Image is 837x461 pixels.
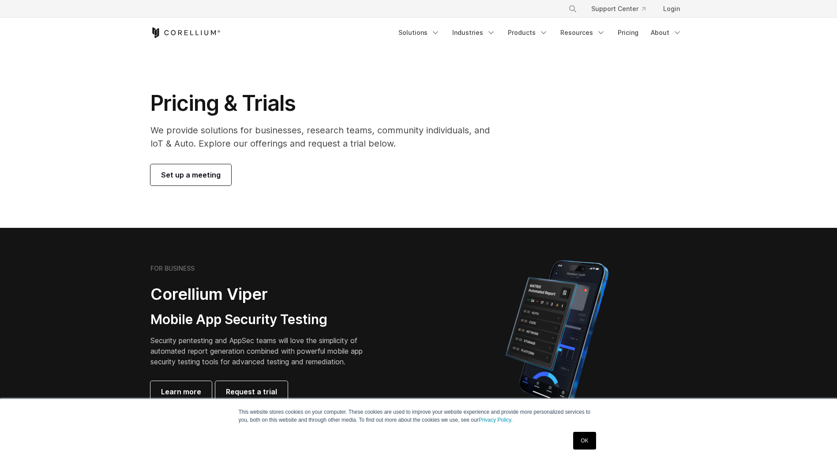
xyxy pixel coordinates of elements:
a: Corellium Home [150,27,221,38]
a: OK [573,432,596,450]
span: Set up a meeting [161,170,221,180]
a: Support Center [584,1,653,17]
img: Corellium MATRIX automated report on iPhone showing app vulnerability test results across securit... [491,256,623,411]
a: Privacy Policy. [479,417,513,423]
a: Industries [447,25,501,41]
h2: Corellium Viper [150,284,376,304]
span: Learn more [161,386,201,397]
a: Pricing [612,25,644,41]
div: Navigation Menu [393,25,687,41]
h3: Mobile App Security Testing [150,311,376,328]
a: About [646,25,687,41]
h1: Pricing & Trials [150,90,502,117]
p: Security pentesting and AppSec teams will love the simplicity of automated report generation comb... [150,335,376,367]
a: Request a trial [215,381,288,402]
div: Navigation Menu [558,1,687,17]
a: Learn more [150,381,212,402]
a: Set up a meeting [150,164,231,185]
a: Products [503,25,553,41]
a: Resources [555,25,611,41]
p: This website stores cookies on your computer. These cookies are used to improve your website expe... [239,408,599,424]
h6: FOR BUSINESS [150,265,195,272]
span: Request a trial [226,386,277,397]
a: Solutions [393,25,445,41]
a: Login [656,1,687,17]
p: We provide solutions for businesses, research teams, community individuals, and IoT & Auto. Explo... [150,124,502,150]
button: Search [565,1,581,17]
